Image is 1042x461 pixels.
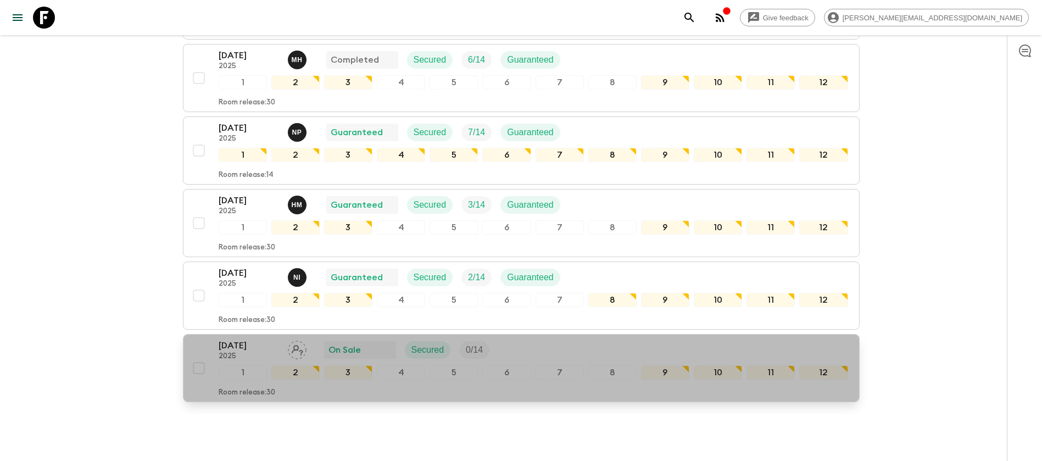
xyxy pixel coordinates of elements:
div: 6 [482,148,531,162]
div: 8 [588,75,637,90]
p: Room release: 14 [219,171,274,180]
p: [DATE] [219,49,279,62]
div: 7 [536,148,584,162]
div: 10 [694,293,742,307]
p: 2025 [219,352,279,361]
div: 12 [799,365,848,380]
div: 4 [377,148,425,162]
div: Secured [407,124,453,141]
div: 1 [219,75,267,90]
button: search adventures [678,7,700,29]
p: [DATE] [219,339,279,352]
div: [PERSON_NAME][EMAIL_ADDRESS][DOMAIN_NAME] [824,9,1029,26]
button: [DATE]2025Mayumi HosokawaCompletedSecuredTrip FillGuaranteed123456789101112Room release:30 [183,44,860,112]
div: 3 [324,365,372,380]
p: Secured [411,343,444,357]
span: [PERSON_NAME][EMAIL_ADDRESS][DOMAIN_NAME] [837,14,1028,22]
p: [DATE] [219,121,279,135]
div: 11 [746,293,795,307]
div: Secured [407,51,453,69]
div: 10 [694,148,742,162]
p: Guaranteed [507,53,554,66]
div: 6 [482,75,531,90]
p: Guaranteed [331,271,383,284]
div: 1 [219,365,267,380]
div: Secured [407,196,453,214]
div: 6 [482,365,531,380]
p: H M [292,201,303,209]
div: 3 [324,148,372,162]
p: N I [293,273,300,282]
div: 4 [377,75,425,90]
div: Trip Fill [461,124,492,141]
p: 0 / 14 [466,343,483,357]
button: [DATE]2025Naoya IshidaGuaranteedSecuredTrip FillGuaranteed123456789101112Room release:30 [183,262,860,330]
div: 2 [271,75,320,90]
div: 10 [694,75,742,90]
div: 4 [377,220,425,235]
button: menu [7,7,29,29]
div: Trip Fill [461,196,492,214]
button: NP [288,123,309,142]
button: HM [288,196,309,214]
div: 7 [536,293,584,307]
div: 2 [271,220,320,235]
a: Give feedback [740,9,815,26]
div: 1 [219,293,267,307]
div: Trip Fill [461,51,492,69]
div: 10 [694,365,742,380]
div: 3 [324,220,372,235]
span: Mayumi Hosokawa [288,54,309,63]
div: 7 [536,75,584,90]
div: 11 [746,365,795,380]
div: 5 [430,75,478,90]
p: 2025 [219,207,279,216]
div: 9 [641,148,689,162]
p: 7 / 14 [468,126,485,139]
p: 6 / 14 [468,53,485,66]
p: 2025 [219,280,279,288]
div: 11 [746,220,795,235]
div: Trip Fill [461,269,492,286]
div: Trip Fill [459,341,489,359]
div: 4 [377,365,425,380]
div: 12 [799,75,848,90]
p: Secured [414,271,447,284]
div: 10 [694,220,742,235]
p: On Sale [328,343,361,357]
div: 5 [430,293,478,307]
p: Guaranteed [507,198,554,212]
div: 9 [641,365,689,380]
p: 2025 [219,135,279,143]
div: 1 [219,220,267,235]
div: 8 [588,220,637,235]
div: 9 [641,293,689,307]
p: [DATE] [219,194,279,207]
div: Secured [407,269,453,286]
p: 2025 [219,62,279,71]
div: 7 [536,365,584,380]
div: 6 [482,220,531,235]
span: Haruhi Makino [288,199,309,208]
p: Secured [414,126,447,139]
div: 9 [641,220,689,235]
p: Room release: 30 [219,316,275,325]
div: 8 [588,293,637,307]
div: 12 [799,293,848,307]
p: Guaranteed [507,271,554,284]
button: [DATE]2025Assign pack leaderOn SaleSecuredTrip Fill123456789101112Room release:30 [183,334,860,402]
span: Naoko Pogede [288,126,309,135]
div: 2 [271,293,320,307]
div: 11 [746,75,795,90]
button: NI [288,268,309,287]
p: Room release: 30 [219,388,275,397]
p: Guaranteed [331,198,383,212]
div: 5 [430,220,478,235]
button: [DATE]2025Haruhi MakinoGuaranteedSecuredTrip FillGuaranteed123456789101112Room release:30 [183,189,860,257]
p: Guaranteed [507,126,554,139]
p: 3 / 14 [468,198,485,212]
div: 8 [588,365,637,380]
div: 3 [324,293,372,307]
div: 12 [799,148,848,162]
div: 7 [536,220,584,235]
